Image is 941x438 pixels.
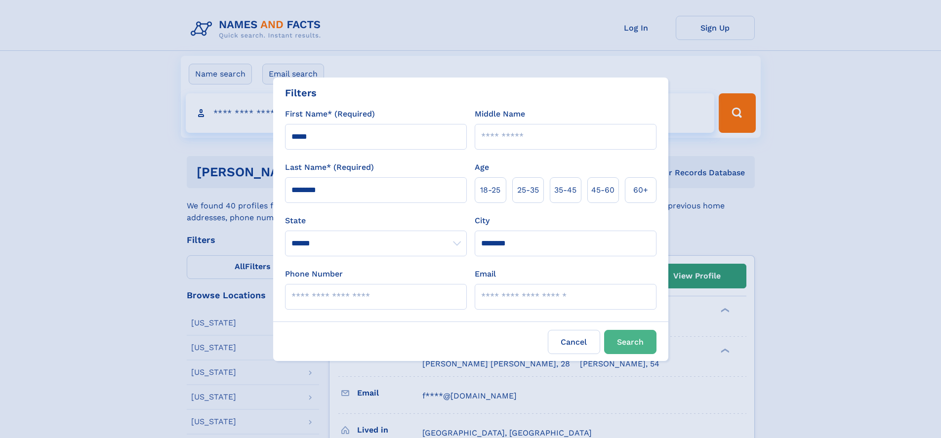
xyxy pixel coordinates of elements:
[633,184,648,196] span: 60+
[475,108,525,120] label: Middle Name
[285,215,467,227] label: State
[591,184,614,196] span: 45‑60
[475,161,489,173] label: Age
[285,85,317,100] div: Filters
[517,184,539,196] span: 25‑35
[475,215,490,227] label: City
[480,184,500,196] span: 18‑25
[475,268,496,280] label: Email
[285,161,374,173] label: Last Name* (Required)
[604,330,656,354] button: Search
[554,184,576,196] span: 35‑45
[285,108,375,120] label: First Name* (Required)
[285,268,343,280] label: Phone Number
[548,330,600,354] label: Cancel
